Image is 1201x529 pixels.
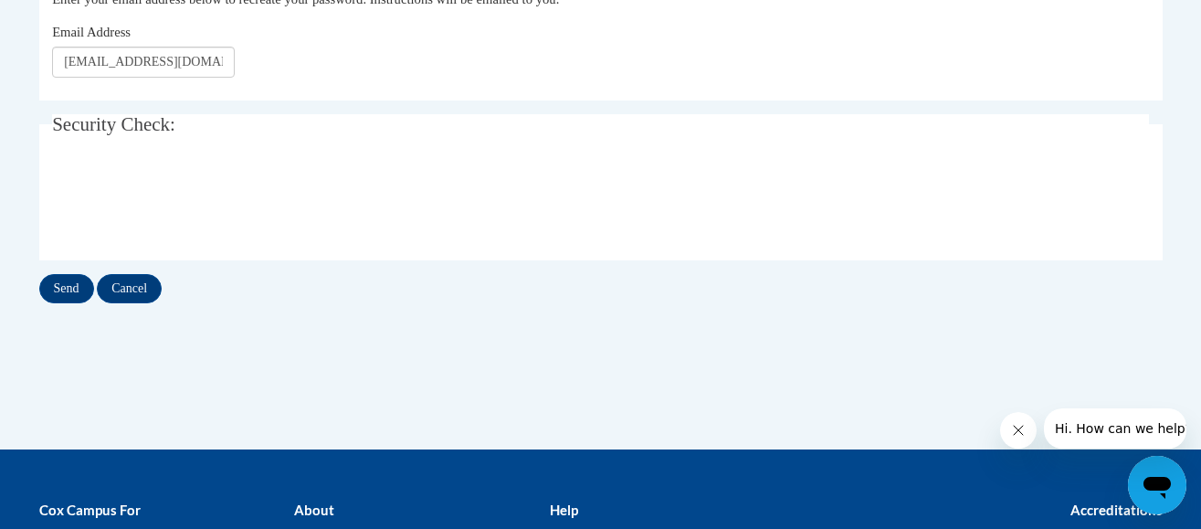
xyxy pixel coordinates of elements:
input: Email [52,47,235,78]
b: Accreditations [1070,502,1163,518]
b: Cox Campus For [39,502,141,518]
iframe: reCAPTCHA [52,166,330,238]
iframe: Message from company [1044,408,1186,449]
input: Send [39,274,94,303]
b: About [294,502,334,518]
iframe: Button to launch messaging window [1128,456,1186,514]
span: Email Address [52,25,131,39]
input: Cancel [97,274,162,303]
span: Security Check: [52,113,175,135]
iframe: Close message [1000,412,1037,449]
span: Hi. How can we help? [11,13,148,27]
b: Help [550,502,578,518]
